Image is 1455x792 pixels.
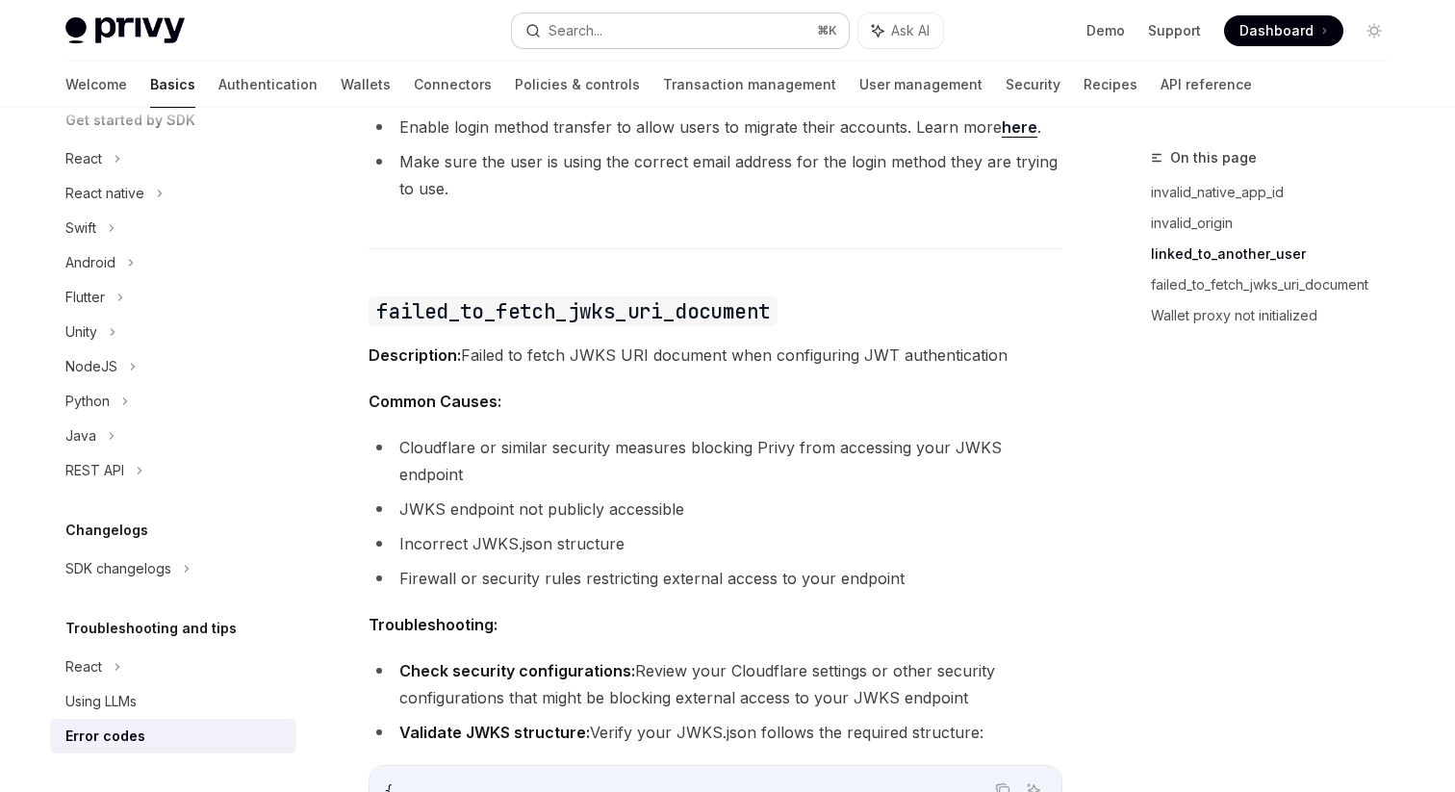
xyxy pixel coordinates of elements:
a: User management [859,62,983,108]
div: NodeJS [65,355,117,378]
strong: Troubleshooting: [369,615,498,634]
a: Policies & controls [515,62,640,108]
strong: Validate JWKS structure: [399,723,590,742]
li: Review your Cloudflare settings or other security configurations that might be blocking external ... [369,657,1062,711]
span: Dashboard [1239,21,1314,40]
h5: Changelogs [65,519,148,542]
a: Using LLMs [50,684,296,719]
button: Search...⌘K [512,13,849,48]
a: Recipes [1084,62,1137,108]
a: Transaction management [663,62,836,108]
div: REST API [65,459,124,482]
li: Firewall or security rules restricting external access to your endpoint [369,565,1062,592]
a: invalid_origin [1151,208,1405,239]
span: On this page [1170,146,1257,169]
code: failed_to_fetch_jwks_uri_document [369,296,778,326]
div: Flutter [65,286,105,309]
div: Python [65,390,110,413]
div: React native [65,182,144,205]
a: Welcome [65,62,127,108]
strong: Check security configurations: [399,661,635,680]
strong: Description: [369,345,461,365]
strong: Common Causes: [369,392,501,411]
a: Error codes [50,719,296,754]
a: Connectors [414,62,492,108]
li: Cloudflare or similar security measures blocking Privy from accessing your JWKS endpoint [369,434,1062,488]
a: Basics [150,62,195,108]
li: Incorrect JWKS.json structure [369,530,1062,557]
li: Make sure the user is using the correct email address for the login method they are trying to use. [369,148,1062,202]
div: Error codes [65,725,145,748]
a: Wallet proxy not initialized [1151,300,1405,331]
div: Search... [549,19,602,42]
a: failed_to_fetch_jwks_uri_document [1151,269,1405,300]
a: Authentication [218,62,318,108]
li: JWKS endpoint not publicly accessible [369,496,1062,523]
img: light logo [65,17,185,44]
li: Enable login method transfer to allow users to migrate their accounts. Learn more . [369,114,1062,141]
a: Dashboard [1224,15,1343,46]
a: API reference [1161,62,1252,108]
span: ⌘ K [817,23,837,38]
div: Android [65,251,115,274]
h5: Troubleshooting and tips [65,617,237,640]
span: Failed to fetch JWKS URI document when configuring JWT authentication [369,342,1062,369]
button: Toggle dark mode [1359,15,1390,46]
span: Ask AI [891,21,930,40]
div: Swift [65,217,96,240]
div: React [65,147,102,170]
a: Support [1148,21,1201,40]
a: linked_to_another_user [1151,239,1405,269]
a: Demo [1086,21,1125,40]
div: Unity [65,320,97,344]
div: SDK changelogs [65,557,171,580]
div: Using LLMs [65,690,137,713]
a: here [1002,117,1037,138]
a: Wallets [341,62,391,108]
li: Verify your JWKS.json follows the required structure: [369,719,1062,746]
div: Java [65,424,96,447]
a: Security [1006,62,1060,108]
button: Ask AI [858,13,943,48]
a: invalid_native_app_id [1151,177,1405,208]
div: React [65,655,102,678]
